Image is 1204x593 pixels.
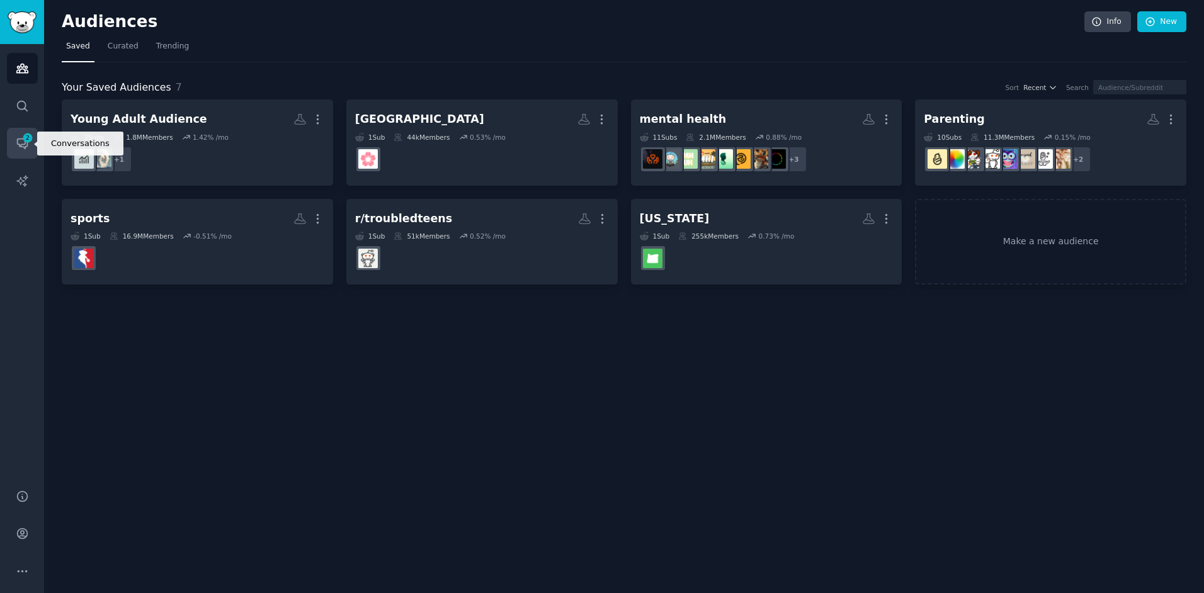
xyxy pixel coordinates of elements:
[686,133,746,142] div: 2.1M Members
[631,99,902,186] a: mental health11Subs2.1MMembers0.88% /mo+3mentalillnessPsychologyTalkBlackMentalHealthmalementalhe...
[103,37,143,62] a: Curated
[924,133,962,142] div: 10 Sub s
[749,149,768,169] img: PsychologyTalk
[1051,149,1071,169] img: gentleparenting
[713,149,733,169] img: malementalhealth
[152,37,193,62] a: Trending
[62,199,333,285] a: sports1Sub16.9MMembers-0.51% /monba
[110,232,174,240] div: 16.9M Members
[355,111,484,127] div: [GEOGRAPHIC_DATA]
[1055,133,1091,142] div: 0.15 % /mo
[74,149,94,169] img: YoungAdultStruggles
[470,232,506,240] div: 0.52 % /mo
[1023,83,1057,92] button: Recent
[661,149,680,169] img: MentalHealthPH
[71,133,104,142] div: 3 Sub s
[631,199,902,285] a: [US_STATE]1Sub255kMembers0.73% /mooregon
[758,232,794,240] div: 0.73 % /mo
[62,80,171,96] span: Your Saved Audiences
[1006,83,1019,92] div: Sort
[980,149,1000,169] img: daddit
[22,133,33,142] span: 2
[1016,149,1035,169] img: beyondthebump
[924,111,984,127] div: Parenting
[915,99,1186,186] a: Parenting10Subs11.3MMembers0.15% /mo+2gentleparentingAttachmentParentingbeyondthebumpScienceBased...
[643,149,662,169] img: MentalHealthSupport
[62,37,94,62] a: Saved
[1033,149,1053,169] img: AttachmentParenting
[766,149,786,169] img: mentalillness
[176,81,182,93] span: 7
[62,99,333,186] a: Young Adult Audience3Subs1.8MMembers1.42% /mo+1failuretolaunchYoungAdultStruggles
[193,232,232,240] div: -0.51 % /mo
[1066,83,1089,92] div: Search
[8,11,37,33] img: GummySearch logo
[766,133,802,142] div: 0.88 % /mo
[998,149,1018,169] img: ScienceBasedParenting
[945,149,965,169] img: Autism_Parenting
[108,41,139,52] span: Curated
[678,149,698,169] img: MentalHealthUK
[394,133,450,142] div: 44k Members
[731,149,751,169] img: BlackMentalHealth
[394,232,450,240] div: 51k Members
[1093,80,1186,94] input: Audience/Subreddit
[62,12,1084,32] h2: Audiences
[678,232,739,240] div: 255k Members
[358,149,378,169] img: SALEM
[915,199,1186,285] a: Make a new audience
[1023,83,1046,92] span: Recent
[470,133,506,142] div: 0.53 % /mo
[640,133,678,142] div: 11 Sub s
[346,199,618,285] a: r/troubledteens1Sub51kMembers0.52% /motroubledteens
[71,211,110,227] div: sports
[156,41,189,52] span: Trending
[963,149,982,169] img: breakingmom
[71,232,101,240] div: 1 Sub
[1137,11,1186,33] a: New
[355,133,385,142] div: 1 Sub
[640,111,727,127] div: mental health
[696,149,715,169] img: MentalHealthIsland
[1084,11,1131,33] a: Info
[928,149,947,169] img: Parenting
[358,249,378,268] img: troubledteens
[640,232,670,240] div: 1 Sub
[106,146,132,172] div: + 1
[643,249,662,268] img: oregon
[1065,146,1091,172] div: + 2
[781,146,807,172] div: + 3
[970,133,1035,142] div: 11.3M Members
[71,111,207,127] div: Young Adult Audience
[66,41,90,52] span: Saved
[92,149,111,169] img: failuretolaunch
[640,211,710,227] div: [US_STATE]
[346,99,618,186] a: [GEOGRAPHIC_DATA]1Sub44kMembers0.53% /moSALEM
[193,133,229,142] div: 1.42 % /mo
[355,211,452,227] div: r/troubledteens
[74,249,94,268] img: nba
[113,133,173,142] div: 1.8M Members
[355,232,385,240] div: 1 Sub
[7,128,38,159] a: 2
